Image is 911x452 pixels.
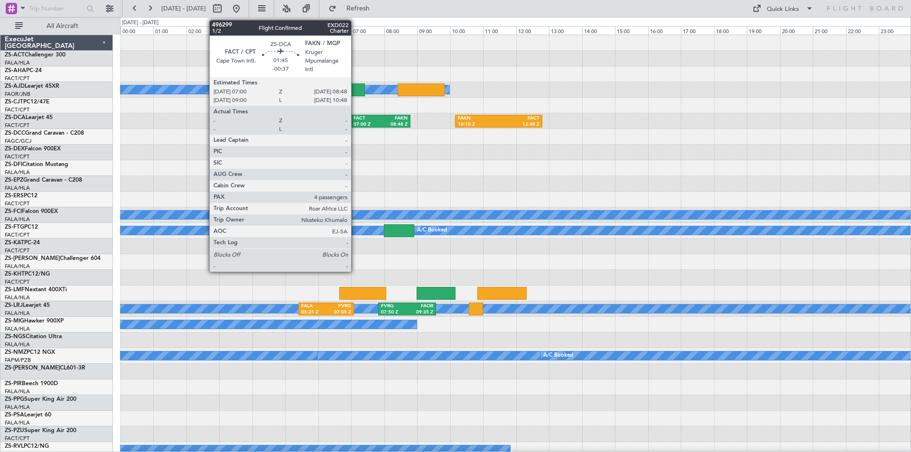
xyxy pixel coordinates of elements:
span: ZS-AHA [5,68,26,74]
a: ZS-PPGSuper King Air 200 [5,397,76,402]
div: 06:00 [318,26,351,35]
span: [DATE] - [DATE] [161,4,206,13]
span: ZS-NMZ [5,350,27,355]
a: ZS-ACTChallenger 300 [5,52,65,58]
span: ZS-CJT [5,99,23,105]
span: ZS-[PERSON_NAME] [5,256,60,261]
span: ZS-DCC [5,130,25,136]
a: ZS-[PERSON_NAME]CL601-3R [5,365,85,371]
a: FALA/HLA [5,404,30,411]
div: 03:00 [219,26,252,35]
a: ZS-PSALearjet 60 [5,412,51,418]
div: FACT [499,115,539,122]
a: FALA/HLA [5,325,30,332]
a: FALA/HLA [5,169,30,176]
span: ZS-DFI [5,162,22,167]
div: FAOR [407,303,433,310]
span: ZS-ACT [5,52,25,58]
a: FACT/CPT [5,153,29,160]
span: ZS-DEX [5,146,25,152]
div: FALA [301,303,326,310]
div: 11:00 [483,26,516,35]
button: Refresh [324,1,381,16]
a: ZS-LMFNextant 400XTi [5,287,67,293]
div: FVRG [381,303,407,310]
div: 10:10 Z [458,121,499,128]
span: ZS-LRJ [5,303,23,308]
a: FALA/HLA [5,216,30,223]
a: FAGC/GCJ [5,138,31,145]
button: All Aircraft [10,18,103,34]
button: Quick Links [748,1,818,16]
a: ZS-PIRBeech 1900D [5,381,58,387]
a: FACT/CPT [5,278,29,286]
a: ZS-DCALearjet 45 [5,115,53,120]
a: ZS-EPZGrand Caravan - C208 [5,177,82,183]
div: FAKN [381,115,408,122]
a: ZS-NGSCitation Ultra [5,334,62,340]
a: ZS-PZUSuper King Air 200 [5,428,76,434]
span: ZS-DCA [5,115,26,120]
a: ZS-FTGPC12 [5,224,38,230]
span: ZS-KAT [5,240,24,246]
a: ZS-AJDLearjet 45XR [5,83,59,89]
a: ZS-KHTPC12/NG [5,271,50,277]
a: ZS-FCIFalcon 900EX [5,209,58,214]
div: 07:05 Z [326,309,351,316]
span: ZS-[PERSON_NAME] [5,365,60,371]
span: ZS-RVL [5,443,24,449]
a: FACT/CPT [5,75,29,82]
div: 19:00 [747,26,780,35]
div: 08:48 Z [381,121,408,128]
a: FALA/HLA [5,341,30,348]
div: 12:00 [516,26,549,35]
span: ZS-AJD [5,83,25,89]
div: 00:00 [121,26,153,35]
a: FACT/CPT [5,247,29,254]
input: Trip Number [29,1,84,16]
div: FVRG [326,303,351,310]
a: FACT/CPT [5,231,29,239]
span: ZS-PZU [5,428,24,434]
a: ZS-KATPC-24 [5,240,40,246]
span: ZS-FTG [5,224,24,230]
span: ZS-KHT [5,271,25,277]
a: FACT/CPT [5,200,29,207]
span: ZS-PPG [5,397,24,402]
a: FALA/HLA [5,184,30,192]
div: 07:00 Z [353,121,381,128]
div: 05:00 [285,26,318,35]
a: ZS-LRJLearjet 45 [5,303,50,308]
a: ZS-ERSPC12 [5,193,37,199]
div: FACT [353,115,381,122]
span: Refresh [338,5,378,12]
span: ZS-NGS [5,334,26,340]
div: 05:25 Z [301,309,326,316]
div: 22:00 [846,26,879,35]
div: [DATE] - [DATE] [122,19,158,27]
div: 09:00 [417,26,450,35]
a: ZS-RVLPC12/NG [5,443,49,449]
div: 07:00 [351,26,384,35]
a: ZS-CJTPC12/47E [5,99,49,105]
span: ZS-MIG [5,318,24,324]
span: ZS-PIR [5,381,22,387]
a: FALA/HLA [5,419,30,426]
div: 04:00 [252,26,285,35]
div: 01:00 [153,26,186,35]
a: ZS-[PERSON_NAME]Challenger 604 [5,256,101,261]
a: ZS-DCCGrand Caravan - C208 [5,130,84,136]
a: ZS-NMZPC12 NGX [5,350,55,355]
a: FALA/HLA [5,59,30,66]
div: 16:00 [648,26,681,35]
div: 12:48 Z [499,121,539,128]
div: 15:00 [615,26,648,35]
a: FALA/HLA [5,294,30,301]
span: All Aircraft [25,23,100,29]
a: ZS-DEXFalcon 900EX [5,146,61,152]
div: 21:00 [813,26,846,35]
div: A/C Booked [543,349,573,363]
a: FALA/HLA [5,310,30,317]
a: FALA/HLA [5,388,30,395]
div: 17:00 [681,26,714,35]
